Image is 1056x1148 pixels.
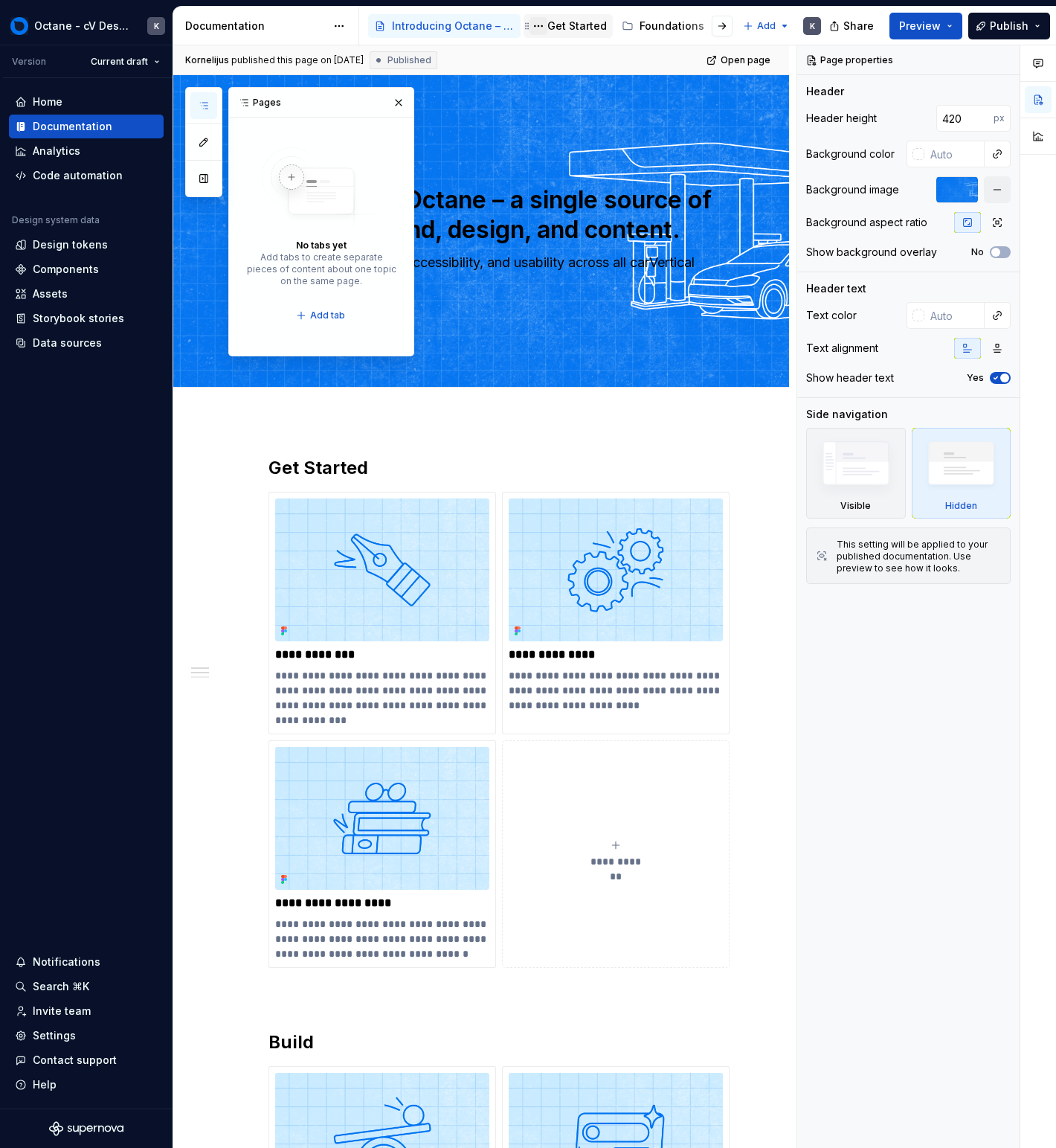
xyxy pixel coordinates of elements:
div: Header [806,84,844,99]
div: Page tree [368,11,735,41]
input: Auto [924,302,985,329]
div: Introducing Octane – a single source of truth for brand, design, and content. [392,19,515,33]
button: Publish [968,13,1050,39]
a: Code automation [9,164,164,187]
div: Settings [33,1028,76,1043]
div: Design system data [12,214,100,226]
div: Foundations [640,19,704,33]
span: Add tab [310,310,345,321]
textarea: Introducing Octane – a single source of truth for brand, design, and content. [265,182,727,248]
div: Home [33,94,62,109]
a: Open page [702,50,777,71]
button: Help [9,1073,164,1097]
div: Background color [806,147,895,161]
span: Share [843,19,874,33]
img: 26998d5e-8903-4050-8939-6da79a9ddf72.png [10,17,28,35]
div: K [810,20,815,32]
div: Header text [806,281,866,296]
div: Components [33,262,99,277]
a: Components [9,257,164,281]
div: Data sources [33,336,102,350]
input: Auto [936,105,994,132]
span: Publish [990,19,1028,33]
button: Add tab [292,305,352,326]
a: Design tokens [9,233,164,257]
div: No tabs yet [296,240,347,251]
button: Contact support [9,1048,164,1072]
div: Pages [229,88,413,118]
textarea: Ensuring consistency, accessibility, and usability across all carVertical products. [265,251,727,292]
div: published this page on [DATE] [231,54,364,66]
div: Documentation [185,19,326,33]
a: Foundations [616,14,710,38]
h2: Get Started [268,456,730,480]
div: Hidden [912,428,1011,519]
div: Header height [806,111,877,126]
div: Octane - cV Design System [34,19,129,33]
div: Get Started [547,19,607,33]
div: Visible [806,428,906,519]
p: px [994,112,1005,124]
label: No [971,246,984,258]
div: Text color [806,308,857,323]
span: Published [387,54,431,66]
div: Add tabs to create separate pieces of content about one topic on the same page. [244,251,399,287]
a: Settings [9,1024,164,1048]
span: Preview [899,19,941,33]
div: Show header text [806,371,894,385]
input: Auto [924,141,985,167]
a: Get Started [524,14,613,38]
div: K [154,20,159,32]
a: Assets [9,282,164,306]
div: Version [12,56,46,68]
a: Storybook stories [9,307,164,330]
div: Contact support [33,1053,117,1068]
div: Side navigation [806,407,888,422]
span: Kornelijus [185,54,229,66]
div: Design tokens [33,237,108,252]
div: Notifications [33,955,100,969]
button: Add [738,16,794,36]
a: Analytics [9,139,164,163]
div: Help [33,1077,57,1092]
div: Code automation [33,168,123,183]
div: Background image [806,182,899,197]
img: e8a65bb7-90ed-468d-bd4d-2dc106c110fc.png [509,498,723,641]
a: Invite team [9,999,164,1023]
a: Documentation [9,115,164,138]
a: Data sources [9,331,164,355]
div: Background aspect ratio [806,215,927,230]
span: Add [757,20,776,32]
button: Search ⌘K [9,975,164,998]
h2: Build [268,1030,730,1054]
div: Invite team [33,1004,91,1019]
div: Hidden [945,500,977,512]
button: Current draft [84,51,167,72]
span: Open page [721,54,770,66]
div: Analytics [33,144,80,158]
div: Assets [33,286,68,301]
span: Current draft [91,56,148,68]
button: Preview [889,13,962,39]
img: 50938e8f-7e5f-4f6e-99c7-6388a9922902.png [275,498,489,641]
button: Octane - cV Design SystemK [3,10,170,42]
button: Share [822,13,883,39]
svg: Supernova Logo [49,1121,123,1136]
div: Show background overlay [806,245,937,260]
a: Home [9,90,164,114]
div: Search ⌘K [33,979,89,994]
div: Documentation [33,119,112,134]
div: Visible [840,500,871,512]
div: This setting will be applied to your published documentation. Use preview to see how it looks. [837,539,1001,574]
div: Storybook stories [33,311,124,326]
img: f0c7f975-3691-4a29-a299-2abc3887c503.png [275,747,489,890]
div: Text alignment [806,341,878,356]
label: Yes [967,372,984,384]
a: Introducing Octane – a single source of truth for brand, design, and content. [368,14,521,38]
button: Notifications [9,950,164,974]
